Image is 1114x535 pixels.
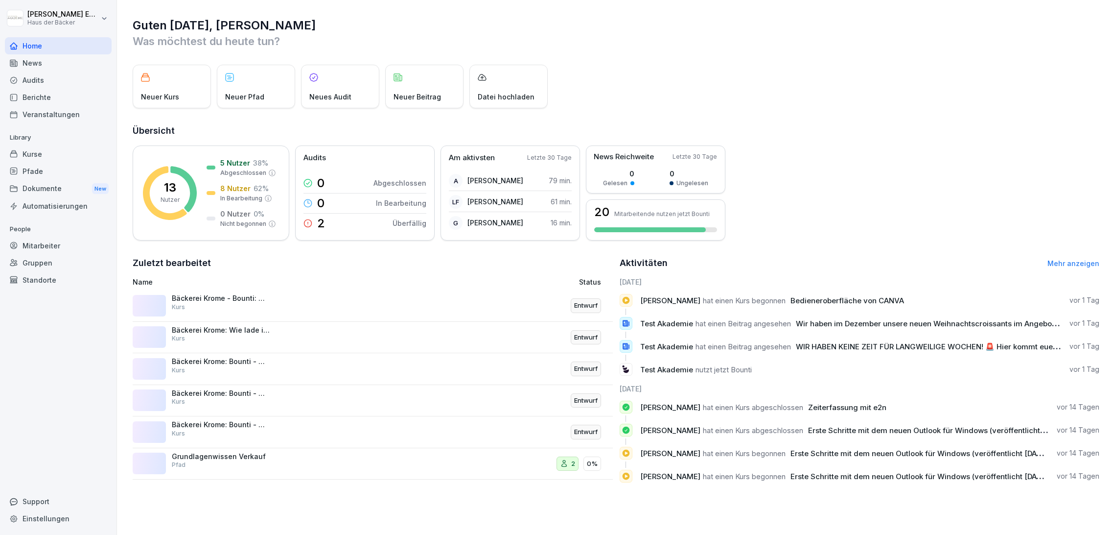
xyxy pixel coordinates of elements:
[571,459,575,469] p: 2
[703,296,786,305] span: hat einen Kurs begonnen
[640,342,693,351] span: Test Akademie
[5,493,112,510] div: Support
[220,209,251,219] p: 0 Nutzer
[172,366,185,375] p: Kurs
[1057,425,1099,435] p: vor 14 Tagen
[549,175,572,186] p: 79 min.
[393,218,426,228] p: Überfällig
[551,196,572,207] p: 61 min.
[172,461,186,469] p: Pfad
[5,72,112,89] div: Audits
[172,429,185,438] p: Kurs
[172,397,185,406] p: Kurs
[172,389,270,398] p: Bäckerei Krome: Bounti - Wie lege ich Benutzer an?
[703,472,786,481] span: hat einen Kurs begonnen
[808,426,1068,435] span: Erste Schritte mit dem neuen Outlook für Windows (veröffentlicht [DATE])
[133,277,437,287] p: Name
[172,326,270,335] p: Bäckerei Krome: Wie lade ich mir die Bounti App herunter?
[614,210,710,218] p: Mitarbeitende nutzen jetzt Bounti
[220,183,251,194] p: 8 Nutzer
[467,218,523,228] p: [PERSON_NAME]
[254,183,269,194] p: 62 %
[640,472,700,481] span: [PERSON_NAME]
[5,146,112,163] a: Kurse
[696,342,791,351] span: hat einen Beitrag angesehen
[220,194,262,203] p: In Bearbeitung
[376,198,426,208] p: In Bearbeitung
[696,319,791,328] span: hat einen Beitrag angesehen
[703,426,803,435] span: hat einen Kurs abgeschlossen
[587,459,598,469] p: 0%
[676,179,708,188] p: Ungelesen
[172,420,270,429] p: Bäckerei Krome: Bounti - Wie erzeuge ich einen Kursbericht?
[5,197,112,215] div: Automatisierungen
[141,92,179,102] p: Neuer Kurs
[574,333,598,342] p: Entwurf
[5,237,112,254] div: Mitarbeiter
[5,180,112,198] div: Dokumente
[1057,471,1099,481] p: vor 14 Tagen
[253,158,268,168] p: 38 %
[449,174,463,188] div: A
[696,365,752,374] span: nutzt jetzt Bounti
[317,177,325,189] p: 0
[5,180,112,198] a: DokumenteNew
[309,92,351,102] p: Neues Audit
[808,403,886,412] span: Zeiterfassung mit e2n
[551,218,572,228] p: 16 min.
[373,178,426,188] p: Abgeschlossen
[478,92,534,102] p: Datei hochladen
[640,426,700,435] span: [PERSON_NAME]
[640,319,693,328] span: Test Akademie
[5,163,112,180] div: Pfade
[133,18,1099,33] h1: Guten [DATE], [PERSON_NAME]
[172,334,185,343] p: Kurs
[467,175,523,186] p: [PERSON_NAME]
[449,152,495,164] p: Am aktivsten
[5,37,112,54] div: Home
[133,416,613,448] a: Bäckerei Krome: Bounti - Wie erzeuge ich einen Kursbericht?KursEntwurf
[27,19,99,26] p: Haus der Bäcker
[225,92,264,102] p: Neuer Pfad
[1069,295,1099,305] p: vor 1 Tag
[5,510,112,527] div: Einstellungen
[640,296,700,305] span: [PERSON_NAME]
[172,452,270,461] p: Grundlagenwissen Verkauf
[394,92,441,102] p: Neuer Beitrag
[5,271,112,289] div: Standorte
[172,303,185,312] p: Kurs
[703,403,803,412] span: hat einen Kurs abgeschlossen
[449,195,463,209] div: LF
[1069,365,1099,374] p: vor 1 Tag
[1057,448,1099,458] p: vor 14 Tagen
[133,385,613,417] a: Bäckerei Krome: Bounti - Wie lege ich Benutzer an?KursEntwurf
[92,183,109,195] div: New
[640,365,693,374] span: Test Akademie
[620,256,668,270] h2: Aktivitäten
[603,169,634,179] p: 0
[640,449,700,458] span: [PERSON_NAME]
[449,216,463,230] div: G
[579,277,601,287] p: Status
[164,182,176,194] p: 13
[603,179,627,188] p: Gelesen
[133,290,613,322] a: Bäckerei Krome - Bounti: Wie erzeuge ich einen Benutzerbericht?KursEntwurf
[1047,259,1099,267] a: Mehr anzeigen
[1057,402,1099,412] p: vor 14 Tagen
[303,152,326,164] p: Audits
[640,403,700,412] span: [PERSON_NAME]
[574,427,598,437] p: Entwurf
[133,353,613,385] a: Bäckerei Krome: Bounti - Wie wird ein Kurs zugewiesen?KursEntwurf
[790,472,1050,481] span: Erste Schritte mit dem neuen Outlook für Windows (veröffentlicht [DATE])
[172,357,270,366] p: Bäckerei Krome: Bounti - Wie wird ein Kurs zugewiesen?
[5,106,112,123] a: Veranstaltungen
[574,301,598,311] p: Entwurf
[220,169,266,177] p: Abgeschlossen
[5,89,112,106] a: Berichte
[574,364,598,374] p: Entwurf
[5,54,112,72] a: News
[133,448,613,480] a: Grundlagenwissen VerkaufPfad20%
